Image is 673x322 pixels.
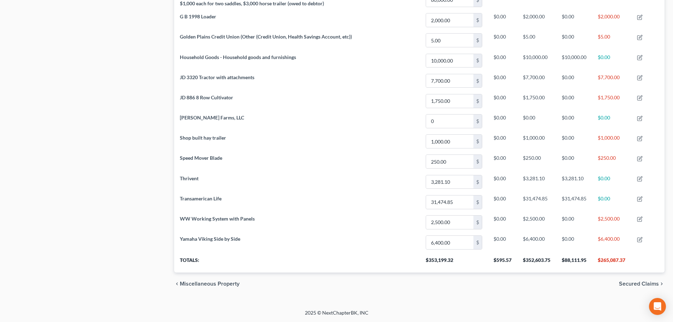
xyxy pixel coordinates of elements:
[180,281,240,287] span: Miscellaneous Property
[488,131,517,152] td: $0.00
[517,131,556,152] td: $1,000.00
[135,309,538,322] div: 2025 © NextChapterBK, INC
[473,175,482,189] div: $
[619,281,665,287] button: Secured Claims chevron_right
[426,236,473,249] input: 0.00
[180,94,233,100] span: JD 886 8 Row Cultivator
[517,30,556,51] td: $5.00
[556,30,592,51] td: $0.00
[592,51,631,71] td: $0.00
[180,13,216,19] span: G B 1998 Loader
[592,131,631,152] td: $1,000.00
[180,236,240,242] span: Yamaha Viking Side by Side
[180,135,226,141] span: Shop built hay trailer
[517,111,556,131] td: $0.00
[488,152,517,172] td: $0.00
[556,253,592,273] th: $88,111.95
[517,233,556,253] td: $6,400.00
[517,71,556,91] td: $7,700.00
[592,212,631,232] td: $2,500.00
[517,91,556,111] td: $1,750.00
[649,298,666,315] div: Open Intercom Messenger
[473,216,482,229] div: $
[556,71,592,91] td: $0.00
[488,172,517,192] td: $0.00
[517,152,556,172] td: $250.00
[488,192,517,212] td: $0.00
[180,216,255,222] span: WW Working System with Panels
[556,131,592,152] td: $0.00
[556,233,592,253] td: $0.00
[592,233,631,253] td: $6,400.00
[517,253,556,273] th: $352,603.75
[426,175,473,189] input: 0.00
[174,281,180,287] i: chevron_left
[426,135,473,148] input: 0.00
[174,281,240,287] button: chevron_left Miscellaneous Property
[426,216,473,229] input: 0.00
[426,155,473,168] input: 0.00
[556,152,592,172] td: $0.00
[180,195,222,201] span: Transamerican Life
[473,34,482,47] div: $
[488,71,517,91] td: $0.00
[659,281,665,287] i: chevron_right
[473,94,482,108] div: $
[473,135,482,148] div: $
[592,91,631,111] td: $1,750.00
[174,253,420,273] th: Totals:
[592,152,631,172] td: $250.00
[180,54,296,60] span: Household Goods - Household goods and furnishings
[426,13,473,27] input: 0.00
[517,51,556,71] td: $10,000.00
[420,253,488,273] th: $353,199.32
[592,10,631,30] td: $2,000.00
[488,111,517,131] td: $0.00
[473,195,482,209] div: $
[488,51,517,71] td: $0.00
[180,175,199,181] span: Thrivent
[488,30,517,51] td: $0.00
[426,74,473,88] input: 0.00
[556,172,592,192] td: $3,281.10
[556,111,592,131] td: $0.00
[556,51,592,71] td: $10,000.00
[180,155,222,161] span: Speed Mover Blade
[473,74,482,88] div: $
[592,30,631,51] td: $5.00
[517,172,556,192] td: $3,281.10
[488,10,517,30] td: $0.00
[426,54,473,68] input: 0.00
[426,195,473,209] input: 0.00
[556,91,592,111] td: $0.00
[180,34,352,40] span: Golden Plains Credit Union (Other (Credit Union, Health Savings Account, etc))
[473,115,482,128] div: $
[473,155,482,168] div: $
[592,111,631,131] td: $0.00
[517,10,556,30] td: $2,000.00
[556,212,592,232] td: $0.00
[556,192,592,212] td: $31,474.85
[592,253,631,273] th: $265,087.37
[556,10,592,30] td: $0.00
[488,91,517,111] td: $0.00
[180,115,244,121] span: [PERSON_NAME] Farms, LLC
[619,281,659,287] span: Secured Claims
[488,212,517,232] td: $0.00
[592,71,631,91] td: $7,700.00
[426,115,473,128] input: 0.00
[517,192,556,212] td: $31,474.85
[473,54,482,68] div: $
[517,212,556,232] td: $2,500.00
[426,34,473,47] input: 0.00
[473,13,482,27] div: $
[473,236,482,249] div: $
[592,172,631,192] td: $0.00
[488,233,517,253] td: $0.00
[488,253,517,273] th: $595.57
[592,192,631,212] td: $0.00
[180,74,254,80] span: JD 3320 Tractor with attachments
[426,94,473,108] input: 0.00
